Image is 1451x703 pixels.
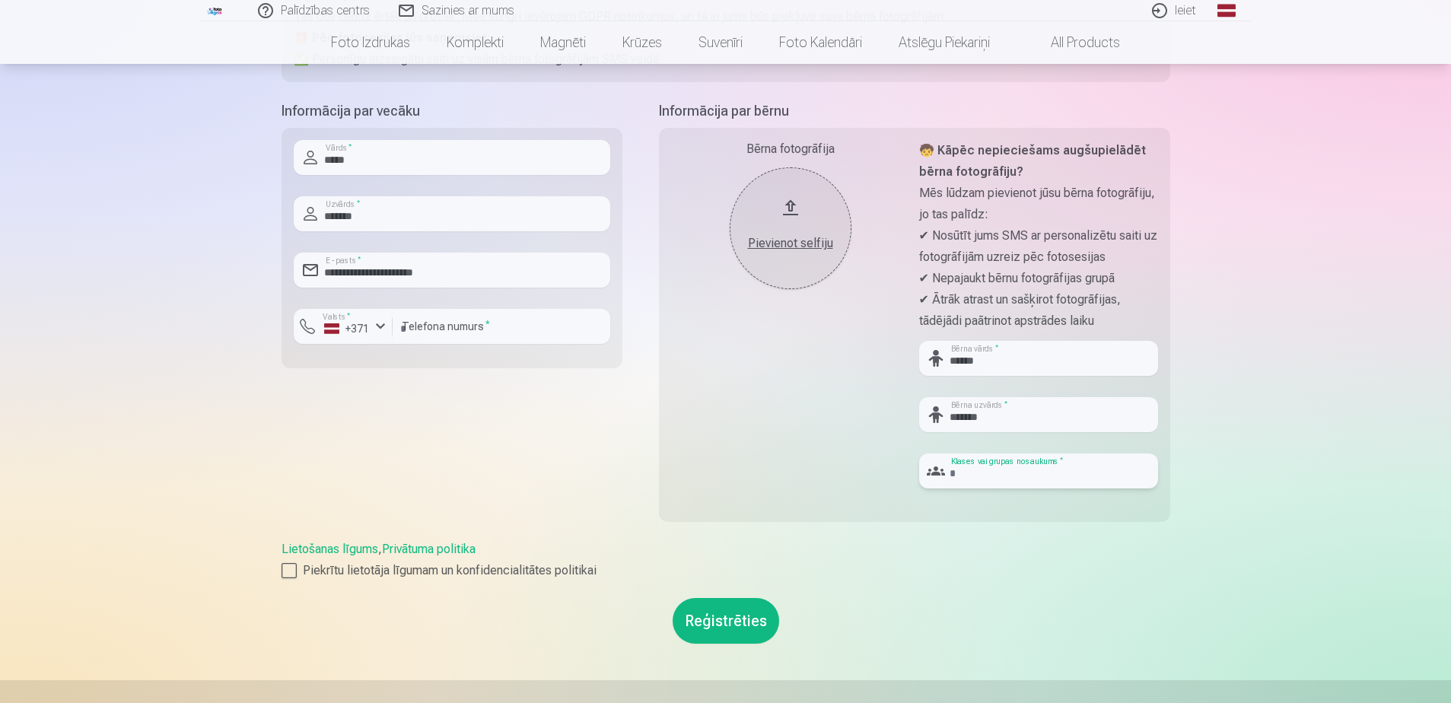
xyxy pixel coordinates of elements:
[761,21,880,64] a: Foto kalendāri
[282,542,378,556] a: Lietošanas līgums
[428,21,522,64] a: Komplekti
[919,225,1158,268] p: ✔ Nosūtīt jums SMS ar personalizētu saiti uz fotogrāfijām uzreiz pēc fotosesijas
[207,6,224,15] img: /fa1
[730,167,851,289] button: Pievienot selfiju
[294,309,393,344] button: Valsts*+371
[318,311,355,323] label: Valsts
[745,234,836,253] div: Pievienot selfiju
[880,21,1008,64] a: Atslēgu piekariņi
[604,21,680,64] a: Krūzes
[1008,21,1138,64] a: All products
[919,143,1146,179] strong: 🧒 Kāpēc nepieciešams augšupielādēt bērna fotogrāfiju?
[282,561,1170,580] label: Piekrītu lietotāja līgumam un konfidencialitātes politikai
[282,100,622,122] h5: Informācija par vecāku
[522,21,604,64] a: Magnēti
[919,268,1158,289] p: ✔ Nepajaukt bērnu fotogrāfijas grupā
[671,140,910,158] div: Bērna fotogrāfija
[673,598,779,644] button: Reģistrēties
[313,21,428,64] a: Foto izdrukas
[282,540,1170,580] div: ,
[680,21,761,64] a: Suvenīri
[919,289,1158,332] p: ✔ Ātrāk atrast un sašķirot fotogrāfijas, tādējādi paātrinot apstrādes laiku
[324,321,370,336] div: +371
[919,183,1158,225] p: Mēs lūdzam pievienot jūsu bērna fotogrāfiju, jo tas palīdz:
[382,542,476,556] a: Privātuma politika
[659,100,1170,122] h5: Informācija par bērnu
